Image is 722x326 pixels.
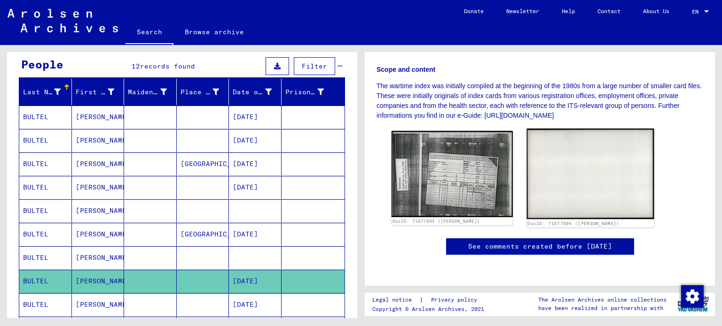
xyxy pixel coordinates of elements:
[132,62,140,70] span: 12
[180,87,220,97] div: Place of Birth
[372,295,419,305] a: Legal notice
[527,220,619,226] a: DocID: 71677894 ([PERSON_NAME])
[72,246,125,269] mat-cell: [PERSON_NAME]
[76,87,115,97] div: First Name
[675,292,711,316] img: yv_logo.png
[128,84,179,99] div: Maiden Name
[124,79,177,105] mat-header-cell: Maiden Name
[21,56,63,73] div: People
[233,87,272,97] div: Date of Birth
[526,129,653,219] img: 002.jpg
[19,199,72,222] mat-cell: BULTEL
[229,270,282,293] mat-cell: [DATE]
[229,106,282,129] mat-cell: [DATE]
[229,223,282,246] mat-cell: [DATE]
[285,84,336,99] div: Prisoner #
[140,62,195,70] span: records found
[538,296,667,304] p: The Arolsen Archives online collections
[233,84,283,99] div: Date of Birth
[23,87,61,97] div: Last Name
[126,21,173,45] a: Search
[285,87,324,97] div: Prisoner #
[76,84,126,99] div: First Name
[72,293,125,316] mat-cell: [PERSON_NAME]
[19,129,72,152] mat-cell: BULTEL
[72,106,125,129] mat-cell: [PERSON_NAME]
[19,79,72,105] mat-header-cell: Last Name
[19,176,72,199] mat-cell: BULTEL
[72,79,125,105] mat-header-cell: First Name
[692,8,702,15] span: EN
[229,152,282,175] mat-cell: [DATE]
[229,176,282,199] mat-cell: [DATE]
[424,295,488,305] a: Privacy policy
[72,270,125,293] mat-cell: [PERSON_NAME]
[681,285,703,307] div: Change consent
[19,293,72,316] mat-cell: BULTEL
[19,246,72,269] mat-cell: BULTEL
[19,270,72,293] mat-cell: BULTEL
[392,219,480,224] a: DocID: 71677894 ([PERSON_NAME])
[72,129,125,152] mat-cell: [PERSON_NAME]
[19,106,72,129] mat-cell: BULTEL
[538,304,667,312] p: have been realized in partnership with
[282,79,345,105] mat-header-cell: Prisoner #
[468,242,612,251] a: See comments created before [DATE]
[128,87,167,97] div: Maiden Name
[177,223,229,246] mat-cell: [GEOGRAPHIC_DATA]
[229,129,282,152] mat-cell: [DATE]
[72,152,125,175] mat-cell: [PERSON_NAME]
[681,285,704,308] img: Change consent
[229,293,282,316] mat-cell: [DATE]
[392,131,513,217] img: 001.jpg
[72,176,125,199] mat-cell: [PERSON_NAME]
[229,79,282,105] mat-header-cell: Date of Birth
[180,84,231,99] div: Place of Birth
[177,79,229,105] mat-header-cell: Place of Birth
[23,84,72,99] div: Last Name
[294,57,335,75] button: Filter
[302,62,327,70] span: Filter
[372,295,488,305] div: |
[177,152,229,175] mat-cell: [GEOGRAPHIC_DATA]
[72,223,125,246] mat-cell: [PERSON_NAME]
[372,305,488,313] p: Copyright © Arolsen Archives, 2021
[19,152,72,175] mat-cell: BULTEL
[72,199,125,222] mat-cell: [PERSON_NAME]
[377,81,703,121] p: The wartime index was initially compiled at the beginning of the 1980s from a large number of sma...
[377,66,435,73] b: Scope and content
[19,223,72,246] mat-cell: BULTEL
[8,9,118,32] img: Arolsen_neg.svg
[173,21,255,43] a: Browse archive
